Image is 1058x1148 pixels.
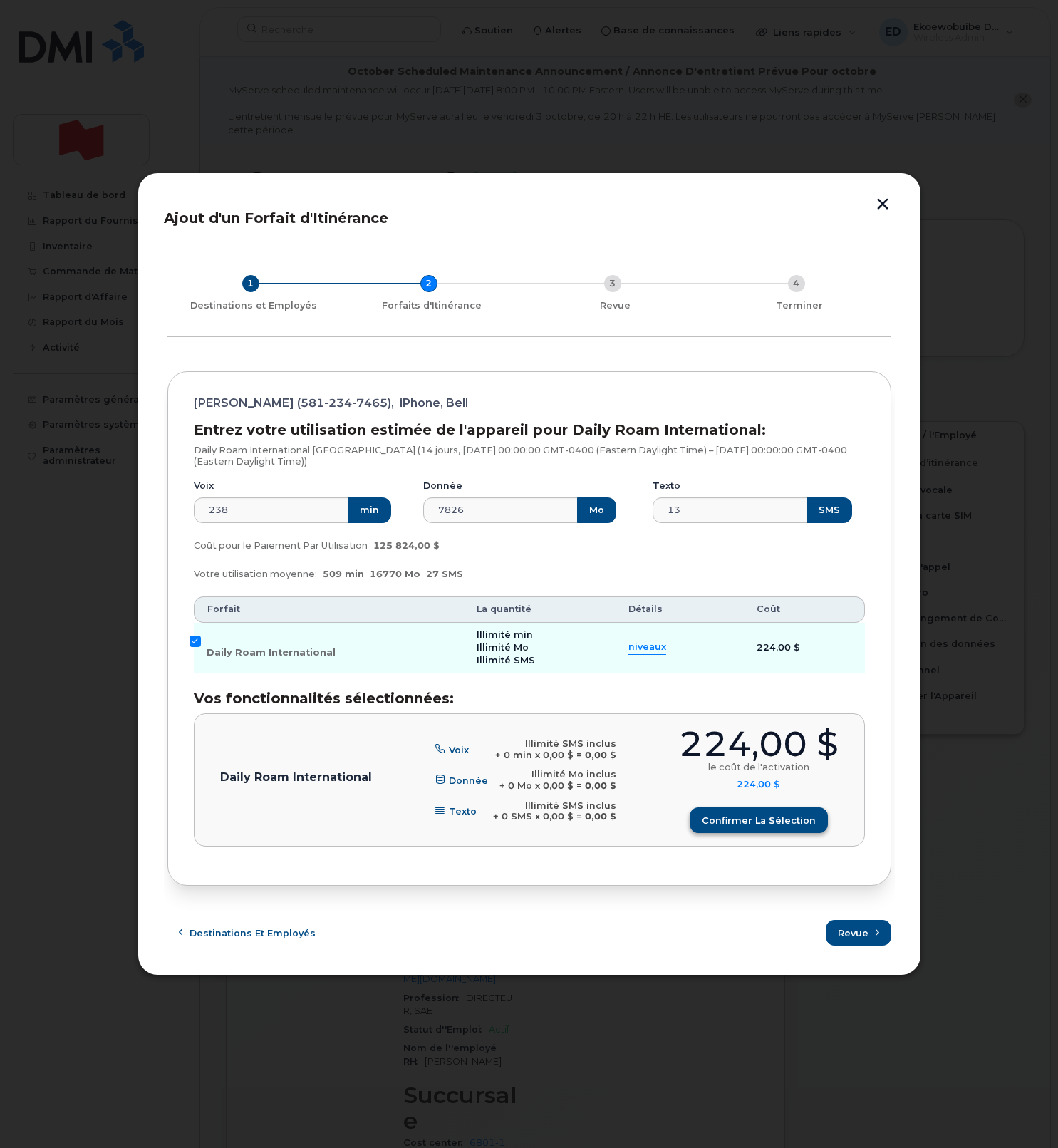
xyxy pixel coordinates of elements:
button: SMS [807,497,852,523]
span: Illimité min [477,629,533,640]
span: 125 824,00 $ [373,540,440,551]
div: Terminer [713,300,886,311]
span: Ajout d'un Forfait d'Itinérance [164,210,388,227]
span: [PERSON_NAME] (581-234-7465), [194,398,394,409]
button: Confirmer la sélection [690,807,828,833]
span: Destinations et Employés [190,926,316,940]
label: Donnée [423,480,462,492]
div: Illimité Mo inclus [499,769,616,780]
div: 4 [788,275,805,292]
th: Détails [616,596,744,622]
div: 1 [242,275,259,292]
th: Forfait [194,596,464,622]
span: + 0 Mo x [499,780,540,791]
span: 0,00 $ = [543,750,582,760]
input: Daily Roam International [190,636,201,647]
div: 224,00 $ [679,727,839,762]
summary: niveaux [628,641,666,654]
span: + 0 SMS x [493,811,540,822]
span: Texto [449,806,477,817]
h3: Vos fonctionnalités sélectionnées: [194,691,865,706]
h3: Entrez votre utilisation estimée de l'appareil pour Daily Roam International: [194,422,865,438]
span: Daily Roam International [207,647,336,658]
summary: 224,00 $ [737,779,780,791]
button: Revue [826,920,891,946]
span: Voix [449,744,469,755]
button: min [348,497,391,523]
span: Coût pour le Paiement Par Utilisation [194,540,368,551]
label: Voix [194,480,214,492]
span: 0,00 $ = [543,780,582,791]
b: 0,00 $ [585,811,616,822]
span: 27 SMS [426,569,463,579]
td: 224,00 $ [744,623,865,674]
span: 509 min [323,569,364,579]
span: iPhone, Bell [400,398,468,409]
button: Mo [577,497,616,523]
span: 0,00 $ = [543,811,582,822]
p: Daily Roam International [GEOGRAPHIC_DATA] (14 jours, [DATE] 00:00:00 GMT-0400 (Eastern Daylight ... [194,445,865,467]
b: 0,00 $ [585,750,616,760]
th: Coût [744,596,865,622]
span: Confirmer la sélection [702,814,816,827]
div: 3 [604,275,621,292]
div: Illimité SMS inclus [495,738,616,750]
span: Illimité SMS [477,655,535,666]
span: 16770 Mo [370,569,420,579]
b: 0,00 $ [585,780,616,791]
div: Destinations et Employés [173,300,334,311]
span: + 0 min x [495,750,540,760]
div: Illimité SMS inclus [493,800,616,812]
th: La quantité [464,596,616,622]
span: Illimité Mo [477,642,529,653]
div: le coût de l'activation [708,762,809,773]
span: Votre utilisation moyenne: [194,569,317,579]
div: Revue [529,300,702,311]
span: Donnée [449,775,488,785]
span: Revue [838,926,868,940]
label: Texto [653,480,680,492]
button: Destinations et Employés [167,920,328,946]
p: Daily Roam International [220,772,372,783]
